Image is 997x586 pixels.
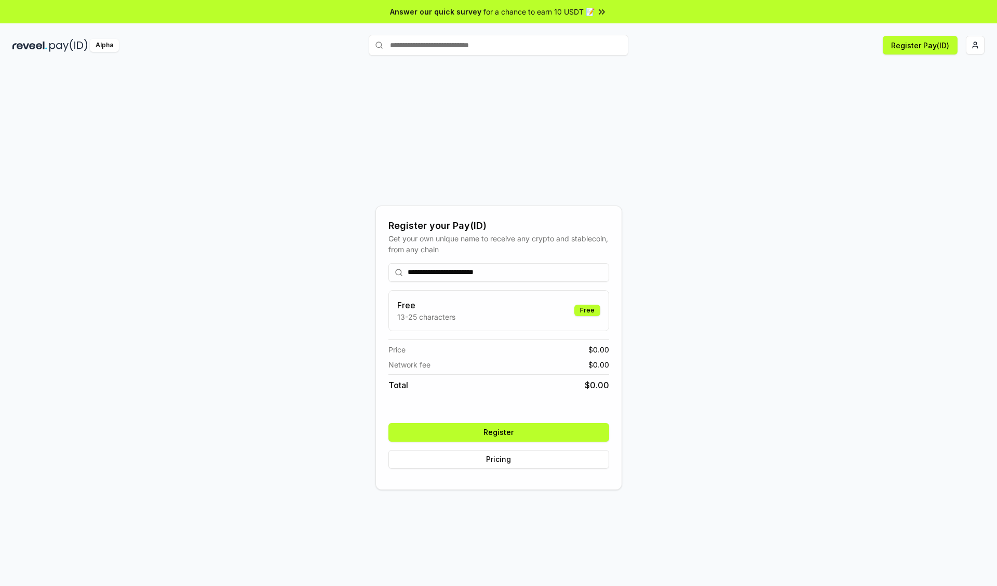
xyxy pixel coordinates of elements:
[388,359,430,370] span: Network fee
[90,39,119,52] div: Alpha
[388,423,609,442] button: Register
[883,36,958,54] button: Register Pay(ID)
[12,39,47,52] img: reveel_dark
[390,6,481,17] span: Answer our quick survey
[585,379,609,391] span: $ 0.00
[588,344,609,355] span: $ 0.00
[388,233,609,255] div: Get your own unique name to receive any crypto and stablecoin, from any chain
[388,450,609,469] button: Pricing
[388,219,609,233] div: Register your Pay(ID)
[388,344,406,355] span: Price
[388,379,408,391] span: Total
[574,305,600,316] div: Free
[483,6,595,17] span: for a chance to earn 10 USDT 📝
[397,299,455,311] h3: Free
[49,39,88,52] img: pay_id
[588,359,609,370] span: $ 0.00
[397,311,455,322] p: 13-25 characters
